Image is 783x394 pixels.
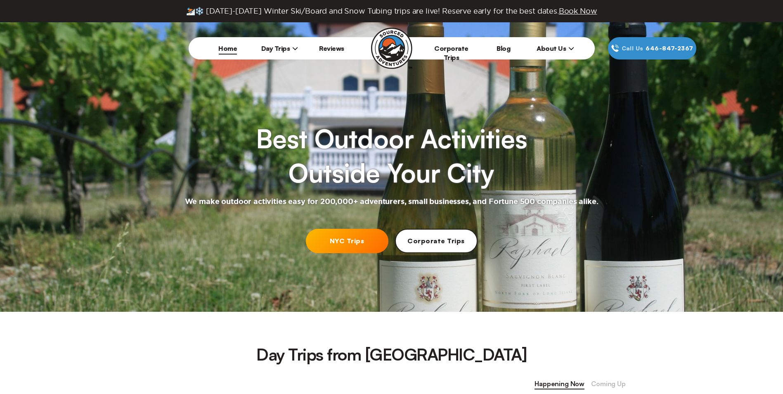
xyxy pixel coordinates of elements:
[395,229,478,253] a: Corporate Trips
[559,7,597,15] span: Book Now
[497,44,510,52] a: Blog
[608,37,696,59] a: Call Us646‍-847‍-2367
[185,197,598,207] h2: We make outdoor activities easy for 200,000+ adventurers, small businesses, and Fortune 500 compa...
[186,7,597,16] span: ⛷️❄️ [DATE]-[DATE] Winter Ski/Board and Snow Tubing trips are live! Reserve early for the best da...
[256,121,527,190] h1: Best Outdoor Activities Outside Your City
[619,44,646,53] span: Call Us
[371,28,412,69] img: Sourced Adventures company logo
[319,44,344,52] a: Reviews
[537,44,574,52] span: About Us
[535,379,584,389] span: Happening Now
[591,379,626,389] span: Coming Up
[218,44,237,52] a: Home
[261,44,298,52] span: Day Trips
[646,44,693,53] span: 646‍-847‍-2367
[306,229,388,253] a: NYC Trips
[434,44,468,62] a: Corporate Trips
